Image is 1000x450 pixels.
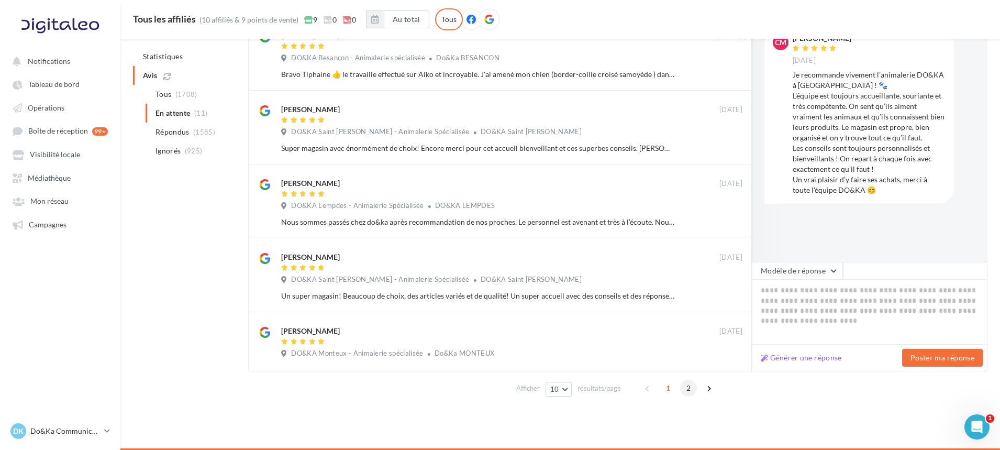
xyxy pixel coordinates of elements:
[6,145,114,163] a: Visibilité locale
[719,327,742,336] span: [DATE]
[155,127,190,137] span: Répondus
[6,215,114,234] a: Campagnes
[155,89,171,100] span: Tous
[281,252,340,262] div: [PERSON_NAME]
[793,35,851,42] div: [PERSON_NAME]
[291,349,423,358] span: DO&KA Monteux - Animalerie spécialisée
[902,349,983,367] button: Poster ma réponse
[291,275,469,284] span: DO&KA Saint [PERSON_NAME] - Animalerie Spécialisée
[30,150,80,159] span: Visibilité locale
[752,262,843,280] button: Modèle de réponse
[281,291,674,301] div: Un super magasin! Beaucoup de choix, des articles variés et de qualité! Un super accueil avec des...
[436,53,499,62] span: Do&Ka BESANCON
[6,74,114,93] a: Tableau de bord
[291,53,425,63] span: DO&KA Besançon - Animalerie spécialisée
[546,382,572,397] button: 10
[6,98,114,117] a: Opérations
[435,349,494,357] span: Do&Ka MONTEUX
[199,15,298,25] div: (10 affiliés & 9 points de vente)
[323,15,337,25] span: 0
[28,57,70,65] span: Notifications
[793,70,946,195] div: Je recommande vivement l’animalerie DO&KA à [GEOGRAPHIC_DATA] ! 🐾 L’équipe est toujours accueilla...
[719,179,742,189] span: [DATE]
[281,143,674,153] div: Super magasin avec énormément de choix! Encore merci pour cet accueil bienveillant et ces superbe...
[342,15,356,25] span: 0
[435,8,463,30] div: Tous
[793,56,816,65] span: [DATE]
[28,103,64,112] span: Opérations
[6,121,114,140] a: Boîte de réception 99+
[281,326,340,336] div: [PERSON_NAME]
[481,275,582,283] span: DO&KA Saint Jean de Luz
[660,380,676,397] span: 1
[28,127,88,136] span: Boîte de réception
[6,168,114,187] a: Médiathèque
[92,127,108,136] div: 99+
[384,10,429,28] button: Au total
[291,127,469,137] span: DO&KA Saint [PERSON_NAME] - Animalerie Spécialisée
[193,128,215,136] span: (1585)
[143,52,183,61] span: Statistiques
[577,383,621,393] span: résultats/page
[175,90,197,98] span: (1708)
[29,220,66,229] span: Campagnes
[281,69,674,80] div: Bravo Tiphaine 👍 le travaille effectué sur Aiko et incroyable. J'ai amené mon chien (border-colli...
[6,191,114,210] a: Mon réseau
[516,383,540,393] span: Afficher
[6,51,110,70] button: Notifications
[281,104,340,115] div: [PERSON_NAME]
[719,105,742,115] span: [DATE]
[291,201,424,211] span: DO&KA Lempdes - Animalerie Spécialisée
[366,10,429,28] button: Au total
[757,352,846,364] button: Générer une réponse
[28,173,71,182] span: Médiathèque
[30,426,100,436] p: Do&Ka Communication
[8,421,112,441] a: DK Do&Ka Communication
[680,380,697,397] span: 2
[281,217,674,227] div: Nous sommes passés chez do&ka après recommandation de nos proches. Le personnel est avenant et tr...
[435,201,495,210] span: DO&KA LEMPDES
[281,178,340,189] div: [PERSON_NAME]
[986,414,994,423] span: 1
[30,197,69,206] span: Mon réseau
[185,147,203,155] span: (925)
[550,385,559,393] span: 10
[481,127,582,136] span: DO&KA Saint Jean de Luz
[28,80,80,89] span: Tableau de bord
[304,15,317,25] span: 9
[133,14,196,24] div: Tous les affiliés
[155,146,181,156] span: Ignorés
[775,37,786,48] span: CM
[964,414,990,440] iframe: Intercom live chat
[719,253,742,262] span: [DATE]
[13,426,24,436] span: DK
